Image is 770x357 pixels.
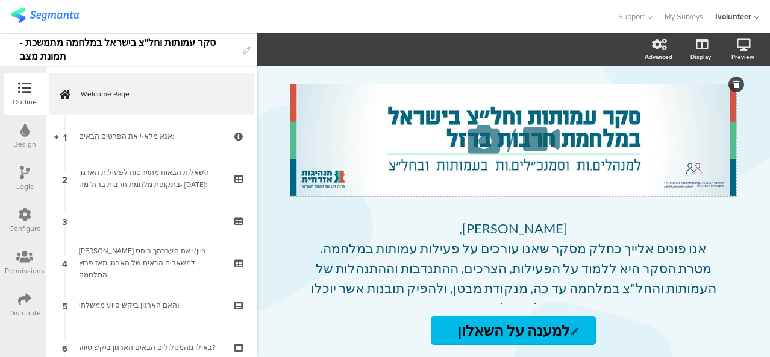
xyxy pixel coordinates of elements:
a: 2 השאלות הבאות מתייחסות לפעילות הארגון בתקופת מלחמת חרבות ברזל מה- [DATE]: [49,157,254,200]
span: / [507,116,516,164]
input: Start [431,316,596,345]
span: Welcome Page [81,88,235,100]
div: Design [13,139,36,150]
span: 1 [63,130,67,143]
a: 3 [49,200,254,242]
div: Permissions [5,265,45,276]
div: Configure [9,223,41,234]
span: 4 [62,256,67,270]
div: Ivolunteer [715,11,751,22]
div: Logic [16,181,34,192]
a: Welcome Page [49,73,254,115]
a: 1 אנא מלא/י את הפרטים הבאים: [49,115,254,157]
a: 4 [PERSON_NAME] ציין/י את הערכתך ביחס למשאבים הבאים של הארגון מאז פרוץ המלחמה: [49,242,254,284]
div: Advanced [645,52,672,62]
div: Outline [13,96,37,107]
div: באילו מהמסלולים הבאים הארגון ביקש סיוע? [79,341,223,353]
span: 5 [62,299,67,312]
a: 5 האם הארגון ביקש סיוע ממשלתי? [49,284,254,326]
p: אנו פונים אלייך כחלק מסקר שאנו עורכים על פעילות עמותות במלחמה. מטרת הסקר היא ללמוד על הפעילות, הצ... [302,238,724,318]
div: אנא ציין/י את הערכתך ביחס למשאבים הבאים של הארגון מאז פרוץ המלחמה: [79,245,223,281]
p: [PERSON_NAME], [302,218,724,238]
span: 6 [62,341,67,354]
div: סקר עמותות וחל"צ בישראל במלחמה מתמשכת - תמונת מצב [20,33,237,66]
div: האם הארגון ביקש סיוע ממשלתי? [79,299,223,311]
div: Preview [731,52,754,62]
div: Display [690,52,711,62]
div: אנא מלא/י את הפרטים הבאים: [79,130,223,142]
span: 3 [62,214,67,227]
span: Support [618,11,645,22]
span: 2 [62,172,67,185]
div: Distribute [9,308,41,318]
div: השאלות הבאות מתייחסות לפעילות הארגון בתקופת מלחמת חרבות ברזל מה- 7.10.2023: [79,166,223,191]
img: segmanta logo [11,8,79,23]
